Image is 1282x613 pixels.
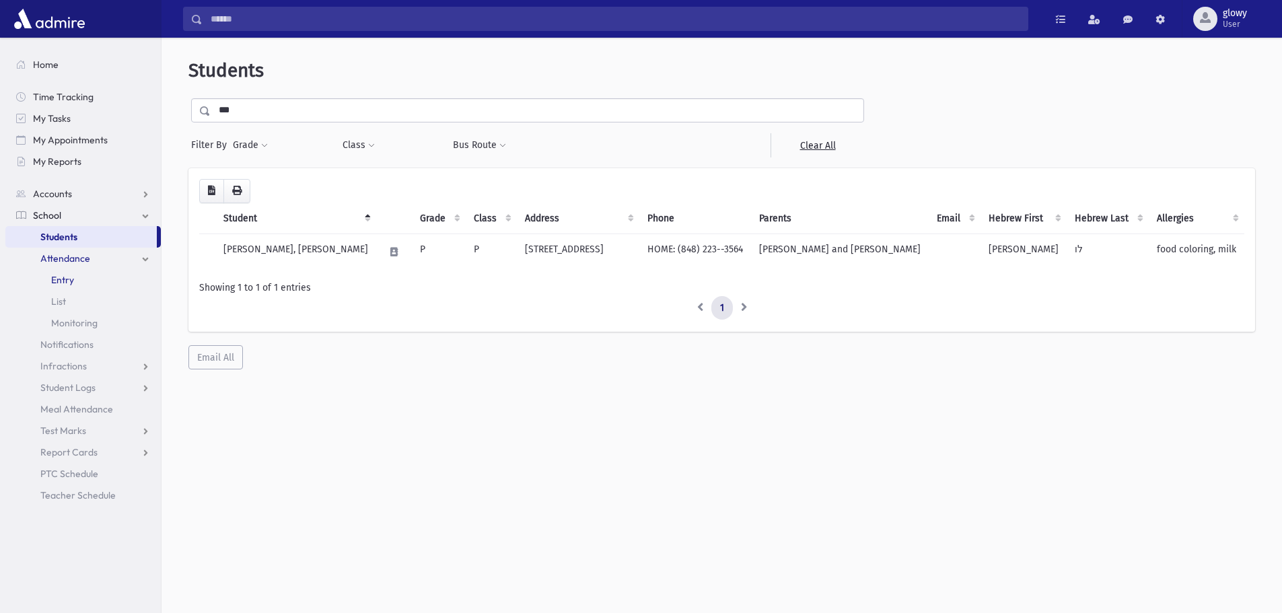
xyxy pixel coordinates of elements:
th: Allergies: activate to sort column ascending [1149,203,1244,234]
div: Showing 1 to 1 of 1 entries [199,281,1244,295]
button: Email All [188,345,243,369]
a: Notifications [5,334,161,355]
span: Time Tracking [33,91,94,103]
span: Attendance [40,252,90,264]
a: Students [5,226,157,248]
span: Notifications [40,338,94,351]
a: My Appointments [5,129,161,151]
span: Students [40,231,77,243]
th: Grade: activate to sort column ascending [412,203,466,234]
span: My Tasks [33,112,71,124]
button: Bus Route [452,133,507,157]
button: Grade [232,133,269,157]
a: Student Logs [5,377,161,398]
th: Hebrew First: activate to sort column ascending [981,203,1067,234]
span: Students [188,59,264,81]
th: Class: activate to sort column ascending [466,203,517,234]
span: Entry [51,274,74,286]
a: Report Cards [5,441,161,463]
span: Accounts [33,188,72,200]
button: CSV [199,179,224,203]
span: My Reports [33,155,81,168]
a: Infractions [5,355,161,377]
td: [PERSON_NAME] [981,233,1067,270]
span: Meal Attendance [40,403,113,415]
span: Monitoring [51,317,98,329]
a: My Reports [5,151,161,172]
span: Filter By [191,138,232,152]
button: Class [342,133,376,157]
a: List [5,291,161,312]
a: 1 [711,296,733,320]
input: Search [203,7,1028,31]
span: User [1223,19,1247,30]
th: Hebrew Last: activate to sort column ascending [1067,203,1149,234]
td: [PERSON_NAME], [PERSON_NAME] [215,233,376,270]
th: Student: activate to sort column descending [215,203,376,234]
img: AdmirePro [11,5,88,32]
th: Email: activate to sort column ascending [929,203,981,234]
a: PTC Schedule [5,463,161,484]
span: Report Cards [40,446,98,458]
a: Entry [5,269,161,291]
th: Address: activate to sort column ascending [517,203,639,234]
span: PTC Schedule [40,468,98,480]
span: School [33,209,61,221]
a: Home [5,54,161,75]
span: Home [33,59,59,71]
a: Clear All [771,133,864,157]
span: glowy [1223,8,1247,19]
td: HOME: (848) 223--3564 [639,233,751,270]
th: Phone [639,203,751,234]
a: Test Marks [5,420,161,441]
a: My Tasks [5,108,161,129]
span: Test Marks [40,425,86,437]
span: Infractions [40,360,87,372]
th: Parents [751,203,929,234]
td: P [412,233,466,270]
td: food coloring, milk [1149,233,1244,270]
a: Monitoring [5,312,161,334]
td: לו [1067,233,1149,270]
td: P [466,233,517,270]
a: Accounts [5,183,161,205]
a: Meal Attendance [5,398,161,420]
td: [STREET_ADDRESS] [517,233,639,270]
span: Teacher Schedule [40,489,116,501]
span: Student Logs [40,382,96,394]
span: My Appointments [33,134,108,146]
a: Time Tracking [5,86,161,108]
button: Print [223,179,250,203]
a: School [5,205,161,226]
a: Attendance [5,248,161,269]
span: List [51,295,66,308]
a: Teacher Schedule [5,484,161,506]
td: [PERSON_NAME] and [PERSON_NAME] [751,233,929,270]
